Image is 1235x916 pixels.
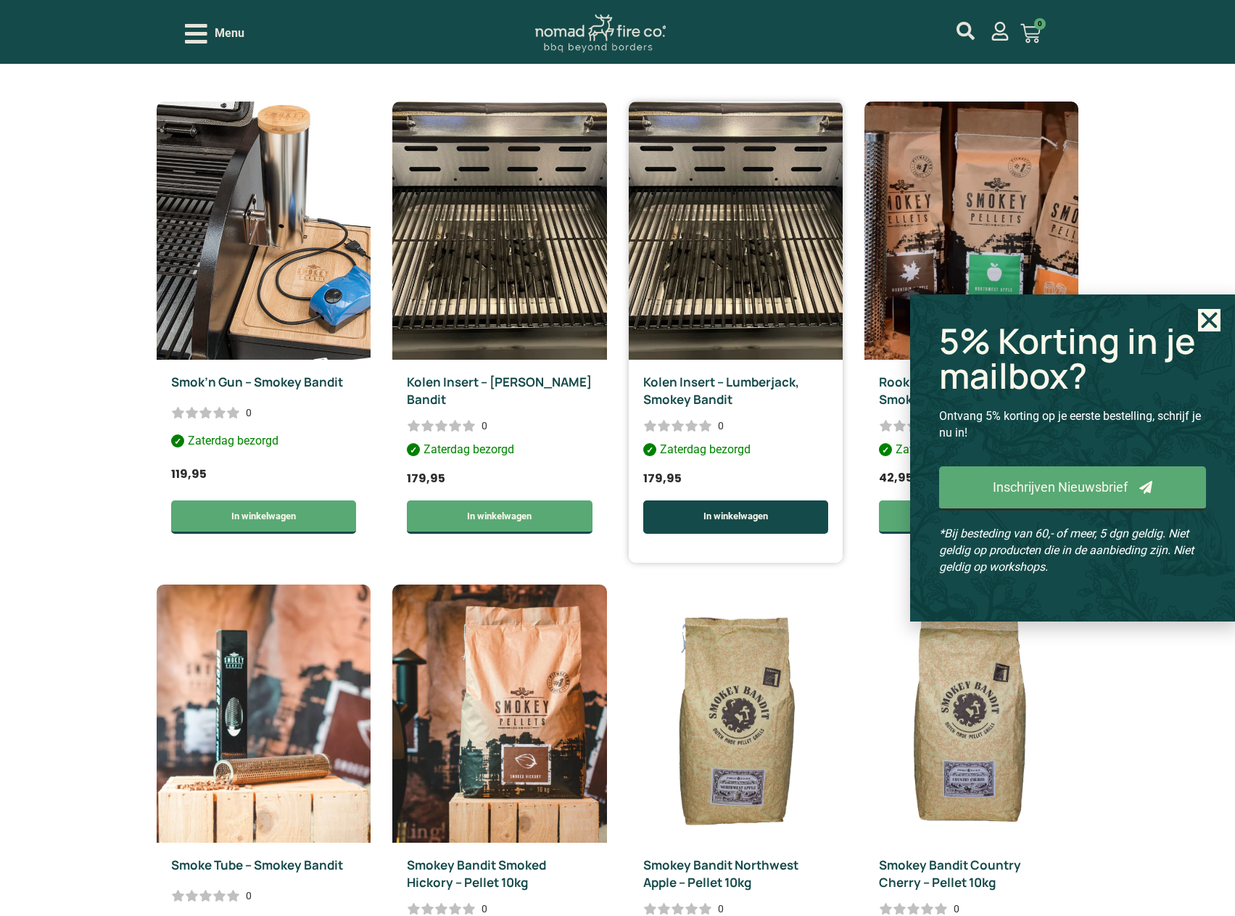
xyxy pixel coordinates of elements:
[954,901,959,916] div: 0
[171,374,343,390] a: Smok’n Gun – Smokey Bandit
[407,374,592,408] a: Kolen Insert – [PERSON_NAME] Bandit
[991,22,1009,41] a: mijn account
[185,21,244,46] div: Open/Close Menu
[879,441,1064,463] p: Zaterdag bezorgd
[629,102,843,360] img: smokey-bandit-kolen-insert-lumberjack.1
[482,901,487,916] div: 0
[407,857,546,891] a: Smokey Bandit Smoked Hickory – Pellet 10kg
[718,418,724,433] div: 0
[246,888,252,903] div: 0
[939,527,1194,574] em: *Bij besteding van 60,- of meer, 5 dgn geldig. Niet geldig op producten die in de aanbieding zijn...
[629,585,843,843] img: Pellets Smokey Bandit Northwest Apple 10Kg
[957,22,975,40] a: mijn account
[993,481,1128,494] span: Inschrijven Nieuwsbrief
[392,585,606,843] img: smokey-bandit-smoked-hickory-10kg
[392,102,606,360] img: smokey-bandit-kolen-insert-eastwood
[879,374,1051,408] a: Rookpellets Probeer set incl. Smoke Tube – Smokey Bandit
[1198,309,1220,331] a: Close
[215,25,244,42] span: Menu
[171,500,356,534] a: Toevoegen aan winkelwagen: “Smok'n Gun - Smokey Bandit“
[939,408,1206,441] p: Ontvang 5% korting op je eerste bestelling, schrijf je nu in!
[939,323,1206,393] h2: 5% Korting in je mailbox?
[879,500,1064,534] a: Toevoegen aan winkelwagen: “Rookpellets Probeer set incl. Smoke Tube - Smokey Bandit“
[171,432,356,454] p: Zaterdag bezorgd
[718,901,724,916] div: 0
[407,441,592,463] p: Zaterdag bezorgd
[157,102,371,360] img: smokn gun smokey bandit
[643,500,828,534] a: Toevoegen aan winkelwagen: “Kolen Insert - Lumberjack, Smokey Bandit“
[1003,15,1058,52] a: 0
[482,418,487,433] div: 0
[1034,18,1046,30] span: 0
[246,405,252,420] div: 0
[864,585,1078,843] img: Pellets Smokey Bandit Country Cherry 10Kg
[643,857,798,891] a: Smokey Bandit Northwest Apple – Pellet 10kg
[879,857,1021,891] a: Smokey Bandit Country Cherry – Pellet 10kg
[407,500,592,534] a: Toevoegen aan winkelwagen: “Kolen Insert - Eastwood, Smokey Bandit“
[643,441,828,463] p: Zaterdag bezorgd
[643,374,799,408] a: Kolen Insert – Lumberjack, Smokey Bandit
[864,102,1078,360] img: smokey-bandit-starter-pakket-smoker-3-x-1kg-smokey
[939,466,1206,511] a: Inschrijven Nieuwsbrief
[535,15,666,53] img: Nomad Logo
[157,585,371,843] img: smokey-bandit-pellet-smoker-tube
[171,857,343,873] a: Smoke Tube – Smokey Bandit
